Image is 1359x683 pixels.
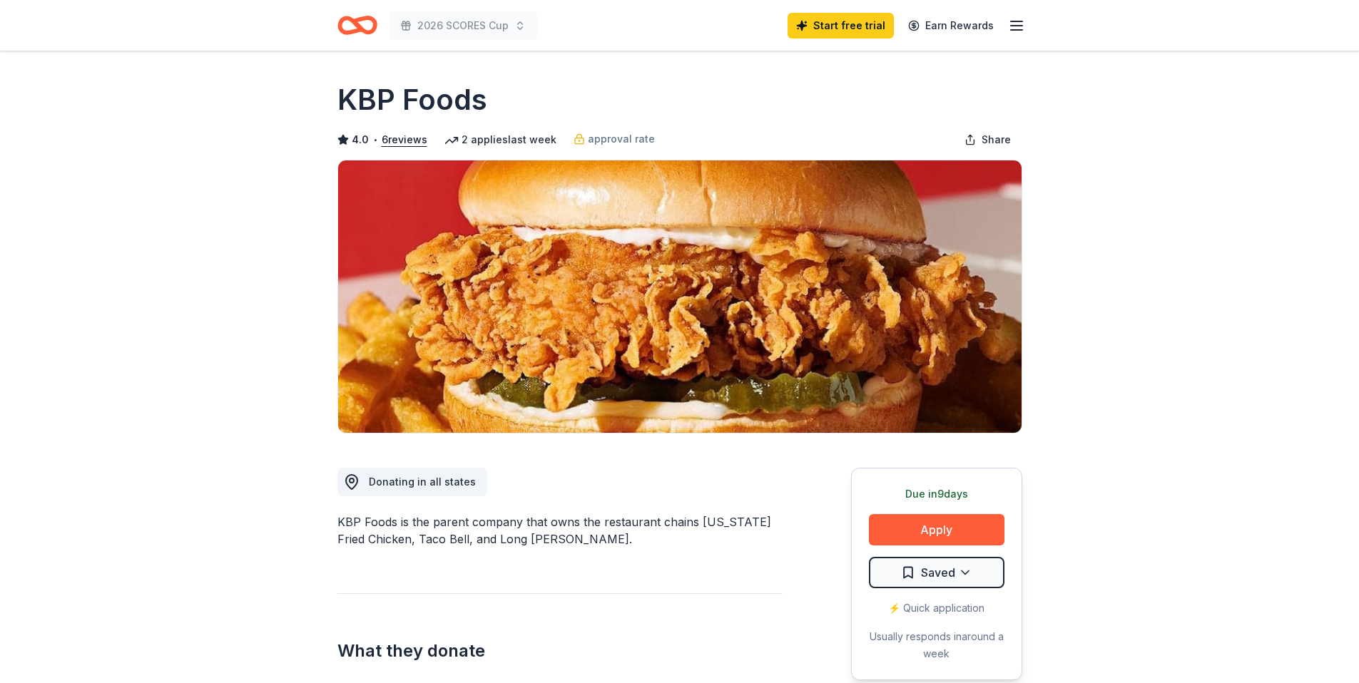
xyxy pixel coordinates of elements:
a: approval rate [574,130,655,148]
h1: KBP Foods [337,80,487,120]
span: Saved [921,563,955,582]
a: Start free trial [788,13,894,38]
a: Earn Rewards [900,13,1002,38]
span: Donating in all states [369,476,476,488]
div: 2 applies last week [444,131,556,148]
div: Usually responds in around a week [869,628,1004,662]
span: • [372,134,377,145]
button: Apply [869,514,1004,545]
span: 2026 SCORES Cup [417,17,509,34]
div: ⚡️ Quick application [869,600,1004,617]
div: Due in 9 days [869,486,1004,503]
span: approval rate [588,130,655,148]
a: Home [337,9,377,42]
button: Share [953,125,1022,154]
img: Image for KBP Foods [338,160,1022,433]
div: KBP Foods is the parent company that owns the restaurant chains [US_STATE] Fried Chicken, Taco Be... [337,513,783,548]
h2: What they donate [337,640,783,662]
span: Share [982,131,1011,148]
span: 4.0 [352,131,369,148]
button: 6reviews [382,131,427,148]
button: Saved [869,557,1004,588]
button: 2026 SCORES Cup [389,11,537,40]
